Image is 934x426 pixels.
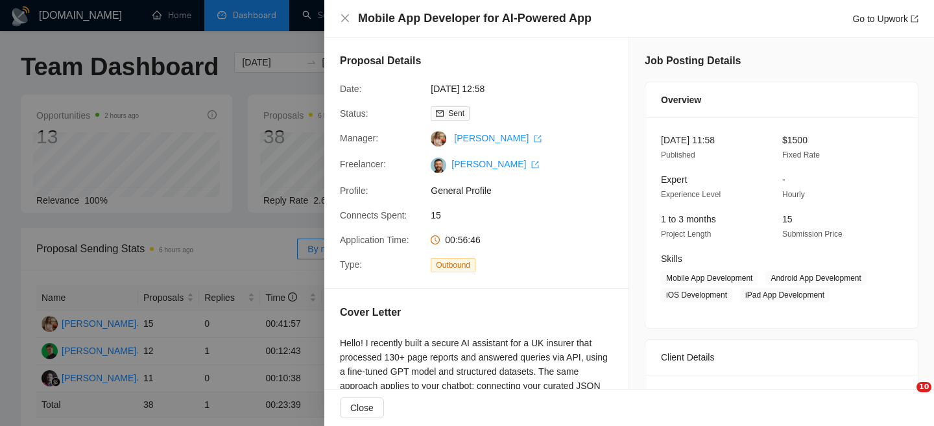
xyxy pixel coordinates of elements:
[350,401,374,415] span: Close
[740,288,830,302] span: iPad App Development
[661,93,701,107] span: Overview
[340,133,378,143] span: Manager:
[890,382,921,413] iframe: Intercom live chat
[448,109,464,118] span: Sent
[436,110,444,117] span: mail
[431,158,446,173] img: c1-JWQDXWEy3CnA6sRtFzzU22paoDq5cZnWyBNc3HWqwvuW0qNnjm1CMP-YmbEEtPC
[911,15,918,23] span: export
[454,133,542,143] a: [PERSON_NAME] export
[340,13,350,24] button: Close
[431,208,625,222] span: 15
[645,53,741,69] h5: Job Posting Details
[661,174,687,185] span: Expert
[531,161,539,169] span: export
[451,159,539,169] a: [PERSON_NAME] export
[534,135,542,143] span: export
[340,397,384,418] button: Close
[340,210,407,220] span: Connects Spent:
[661,190,721,199] span: Experience Level
[358,10,592,27] h4: Mobile App Developer for AI-Powered App
[765,271,866,285] span: Android App Development
[782,230,843,239] span: Submission Price
[340,259,362,270] span: Type:
[340,305,401,320] h5: Cover Letter
[852,14,918,24] a: Go to Upworkexport
[431,82,625,96] span: [DATE] 12:58
[661,271,758,285] span: Mobile App Development
[431,183,625,198] span: General Profile
[661,135,715,145] span: [DATE] 11:58
[661,340,902,375] div: Client Details
[782,190,805,199] span: Hourly
[340,53,421,69] h5: Proposal Details
[782,174,785,185] span: -
[340,235,409,245] span: Application Time:
[661,288,732,302] span: iOS Development
[782,135,808,145] span: $1500
[916,382,931,392] span: 10
[445,235,481,245] span: 00:56:46
[782,214,793,224] span: 15
[340,159,386,169] span: Freelancer:
[340,185,368,196] span: Profile:
[661,230,711,239] span: Project Length
[340,84,361,94] span: Date:
[661,254,682,264] span: Skills
[340,108,368,119] span: Status:
[340,13,350,23] span: close
[661,214,716,224] span: 1 to 3 months
[782,150,820,160] span: Fixed Rate
[431,258,475,272] span: Outbound
[431,235,440,244] span: clock-circle
[661,150,695,160] span: Published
